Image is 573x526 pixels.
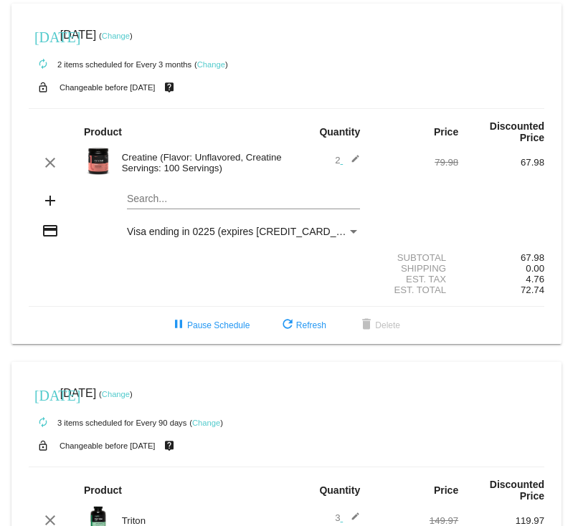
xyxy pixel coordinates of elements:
div: 119.97 [458,515,544,526]
span: Delete [358,320,400,330]
mat-icon: autorenew [34,414,52,431]
strong: Product [84,126,122,138]
span: 72.74 [521,284,544,295]
a: Change [102,32,130,40]
mat-icon: clear [42,154,59,171]
mat-icon: delete [358,317,375,334]
a: Change [197,60,225,69]
input: Search... [127,193,360,205]
mat-icon: live_help [161,436,178,455]
mat-icon: credit_card [42,222,59,239]
small: 3 items scheduled for Every 90 days [29,419,186,427]
strong: Discounted Price [490,479,544,502]
div: Triton [115,515,287,526]
mat-icon: refresh [279,317,296,334]
small: 2 items scheduled for Every 3 months [29,60,191,69]
span: 3 [335,512,360,523]
strong: Price [434,126,458,138]
span: 2 [335,155,360,166]
span: Refresh [279,320,326,330]
small: ( ) [189,419,223,427]
mat-icon: pause [170,317,187,334]
strong: Product [84,484,122,496]
small: ( ) [99,390,133,398]
button: Delete [346,312,412,338]
span: Visa ending in 0225 (expires [CREDIT_CARD_DATA]) [127,226,367,237]
div: 79.98 [372,157,458,168]
div: Est. Tax [372,274,458,284]
mat-icon: live_help [161,78,178,97]
mat-icon: add [42,192,59,209]
img: Image-1-Carousel-Creatine-100S-1000x1000-1.png [84,147,113,176]
button: Pause Schedule [158,312,261,338]
button: Refresh [267,312,338,338]
small: Changeable before [DATE] [60,83,156,92]
mat-select: Payment Method [127,226,360,237]
div: Shipping [372,263,458,274]
div: 67.98 [458,252,544,263]
small: ( ) [99,32,133,40]
div: Creatine (Flavor: Unflavored, Creatine Servings: 100 Servings) [115,152,287,173]
mat-icon: [DATE] [34,386,52,403]
mat-icon: autorenew [34,56,52,73]
div: Subtotal [372,252,458,263]
small: ( ) [194,60,228,69]
strong: Quantity [319,126,360,138]
mat-icon: [DATE] [34,27,52,44]
strong: Quantity [319,484,360,496]
span: 4.76 [526,274,544,284]
a: Change [192,419,220,427]
strong: Price [434,484,458,496]
strong: Discounted Price [490,120,544,143]
small: Changeable before [DATE] [60,441,156,450]
div: 149.97 [372,515,458,526]
a: Change [102,390,130,398]
mat-icon: lock_open [34,436,52,455]
mat-icon: lock_open [34,78,52,97]
div: 67.98 [458,157,544,168]
span: Pause Schedule [170,320,250,330]
div: Est. Total [372,284,458,295]
mat-icon: edit [343,154,360,171]
span: 0.00 [526,263,544,274]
